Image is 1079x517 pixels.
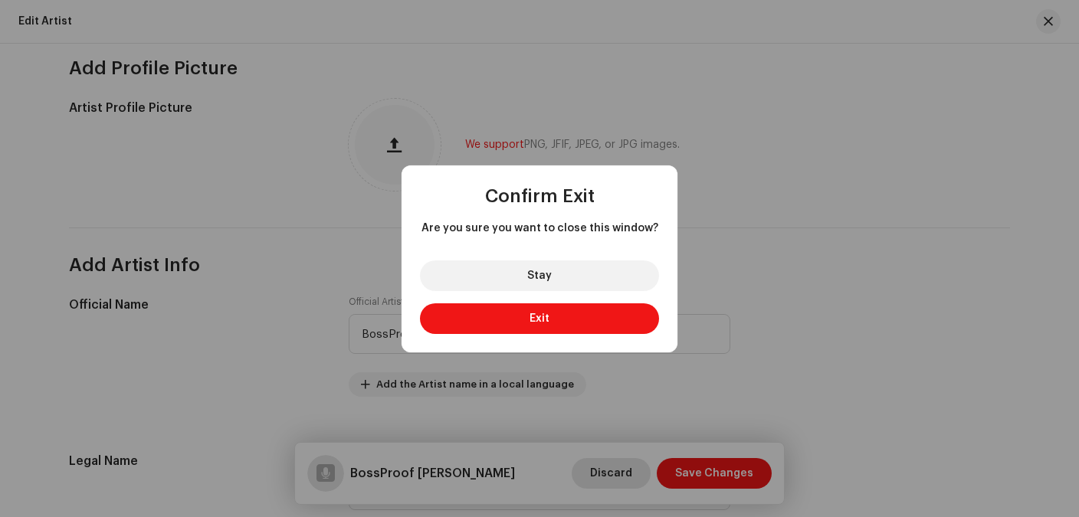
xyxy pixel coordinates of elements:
button: Exit [420,303,659,334]
span: Exit [530,313,549,324]
button: Stay [420,260,659,291]
span: Are you sure you want to close this window? [420,221,659,236]
span: Stay [527,270,552,281]
span: Confirm Exit [485,187,595,205]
